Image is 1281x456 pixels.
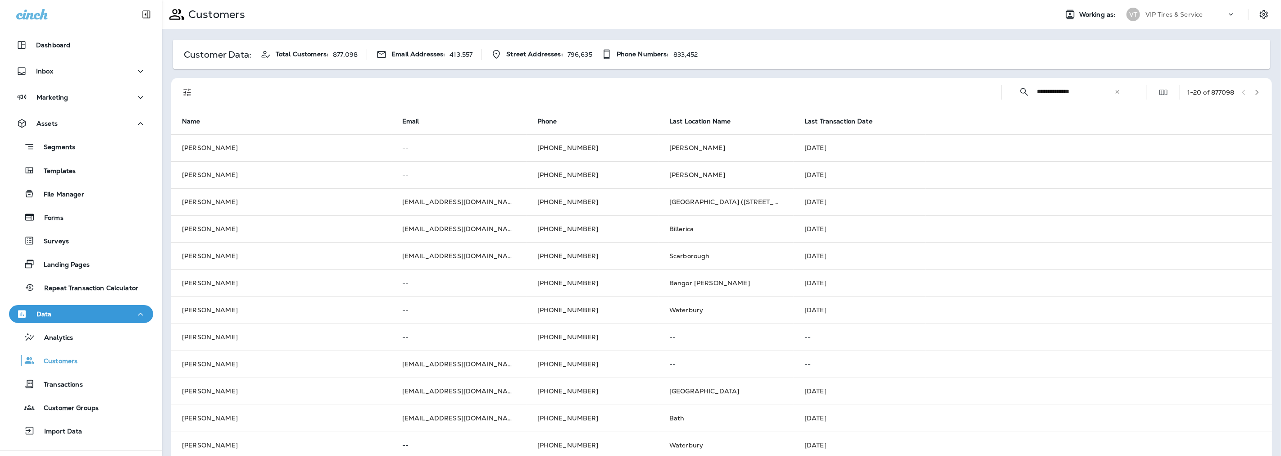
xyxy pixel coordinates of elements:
[391,242,527,269] td: [EMAIL_ADDRESS][DOMAIN_NAME]
[9,351,153,370] button: Customers
[35,214,64,223] p: Forms
[669,414,685,422] span: Bath
[391,215,527,242] td: [EMAIL_ADDRESS][DOMAIN_NAME]
[36,41,70,49] p: Dashboard
[402,117,431,125] span: Email
[402,442,516,449] p: --
[669,387,739,395] span: [GEOGRAPHIC_DATA]
[794,405,1272,432] td: [DATE]
[527,378,659,405] td: [PHONE_NUMBER]
[537,117,569,125] span: Phone
[669,306,703,314] span: Waterbury
[402,144,516,151] p: --
[617,50,669,58] span: Phone Numbers:
[171,405,391,432] td: [PERSON_NAME]
[9,231,153,250] button: Surveys
[669,171,725,179] span: [PERSON_NAME]
[9,255,153,274] button: Landing Pages
[36,120,58,127] p: Assets
[391,405,527,432] td: [EMAIL_ADDRESS][DOMAIN_NAME]
[36,94,68,101] p: Marketing
[171,351,391,378] td: [PERSON_NAME]
[402,333,516,341] p: --
[36,68,53,75] p: Inbox
[669,252,710,260] span: Scarborough
[1145,11,1203,18] p: VIP Tires & Service
[9,137,153,156] button: Segments
[669,118,731,125] span: Last Location Name
[669,441,703,449] span: Waterbury
[402,118,419,125] span: Email
[527,242,659,269] td: [PHONE_NUMBER]
[9,36,153,54] button: Dashboard
[402,279,516,287] p: --
[391,351,527,378] td: [EMAIL_ADDRESS][DOMAIN_NAME]
[171,215,391,242] td: [PERSON_NAME]
[9,278,153,297] button: Repeat Transaction Calculator
[184,51,251,58] p: Customer Data:
[35,237,69,246] p: Surveys
[669,198,811,206] span: [GEOGRAPHIC_DATA] ([STREET_ADDRESS])
[35,143,75,152] p: Segments
[182,117,212,125] span: Name
[171,188,391,215] td: [PERSON_NAME]
[527,215,659,242] td: [PHONE_NUMBER]
[527,134,659,161] td: [PHONE_NUMBER]
[9,114,153,132] button: Assets
[9,305,153,323] button: Data
[1015,83,1033,101] button: Collapse Search
[669,144,725,152] span: [PERSON_NAME]
[36,310,52,318] p: Data
[1079,11,1117,18] span: Working as:
[333,51,358,58] p: 877,098
[527,296,659,324] td: [PHONE_NUMBER]
[178,83,196,101] button: Filters
[9,161,153,180] button: Templates
[527,405,659,432] td: [PHONE_NUMBER]
[171,161,391,188] td: [PERSON_NAME]
[794,215,1272,242] td: [DATE]
[794,161,1272,188] td: [DATE]
[171,324,391,351] td: [PERSON_NAME]
[35,381,83,389] p: Transactions
[182,118,200,125] span: Name
[35,167,76,176] p: Templates
[794,242,1272,269] td: [DATE]
[527,269,659,296] td: [PHONE_NUMBER]
[1154,83,1172,101] button: Edit Fields
[35,284,138,293] p: Repeat Transaction Calculator
[9,62,153,80] button: Inbox
[391,50,445,58] span: Email Addresses:
[794,269,1272,296] td: [DATE]
[1187,89,1235,96] div: 1 - 20 of 877098
[669,225,694,233] span: Billerica
[568,51,592,58] p: 796,635
[402,171,516,178] p: --
[9,328,153,347] button: Analytics
[391,188,527,215] td: [EMAIL_ADDRESS][DOMAIN_NAME]
[171,296,391,324] td: [PERSON_NAME]
[9,184,153,203] button: File Manager
[171,242,391,269] td: [PERSON_NAME]
[9,374,153,393] button: Transactions
[185,8,245,21] p: Customers
[1256,6,1272,23] button: Settings
[527,188,659,215] td: [PHONE_NUMBER]
[35,261,90,269] p: Landing Pages
[171,134,391,161] td: [PERSON_NAME]
[9,208,153,227] button: Forms
[804,117,884,125] span: Last Transaction Date
[276,50,328,58] span: Total Customers:
[669,279,750,287] span: Bangor [PERSON_NAME]
[9,398,153,417] button: Customer Groups
[804,360,1261,368] p: --
[794,296,1272,324] td: [DATE]
[527,324,659,351] td: [PHONE_NUMBER]
[35,334,73,342] p: Analytics
[450,51,472,58] p: 413,557
[673,51,698,58] p: 833,452
[171,269,391,296] td: [PERSON_NAME]
[794,188,1272,215] td: [DATE]
[794,134,1272,161] td: [DATE]
[35,191,84,199] p: File Manager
